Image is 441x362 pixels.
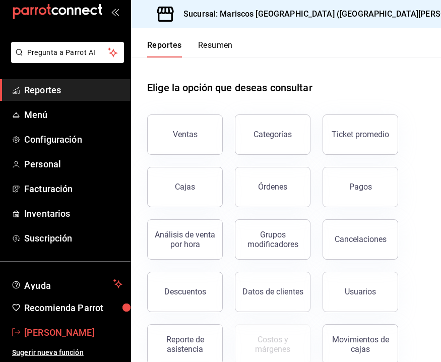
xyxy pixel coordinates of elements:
[332,130,389,139] div: Ticket promedio
[235,167,310,207] button: Órdenes
[11,42,124,63] button: Pregunta a Parrot AI
[335,234,387,244] div: Cancelaciones
[147,40,233,57] div: navigation tabs
[24,301,122,315] span: Recomienda Parrot
[24,326,122,339] span: [PERSON_NAME]
[147,114,223,155] button: Ventas
[147,219,223,260] button: Análisis de venta por hora
[24,83,122,97] span: Reportes
[349,182,372,192] div: Pagos
[323,272,398,312] button: Usuarios
[164,287,206,296] div: Descuentos
[27,47,108,58] span: Pregunta a Parrot AI
[147,80,312,95] h1: Elige la opción que deseas consultar
[241,230,304,249] div: Grupos modificadores
[198,40,233,57] button: Resumen
[235,114,310,155] button: Categorías
[173,130,198,139] div: Ventas
[111,8,119,16] button: open_drawer_menu
[323,167,398,207] button: Pagos
[24,157,122,171] span: Personal
[175,182,195,192] div: Cajas
[24,133,122,146] span: Configuración
[235,219,310,260] button: Grupos modificadores
[24,108,122,122] span: Menú
[147,272,223,312] button: Descuentos
[254,130,292,139] div: Categorías
[147,40,182,57] button: Reportes
[154,230,216,249] div: Análisis de venta por hora
[235,272,310,312] button: Datos de clientes
[323,219,398,260] button: Cancelaciones
[242,287,303,296] div: Datos de clientes
[24,231,122,245] span: Suscripción
[323,114,398,155] button: Ticket promedio
[24,278,109,290] span: Ayuda
[12,347,122,358] span: Sugerir nueva función
[7,54,124,65] a: Pregunta a Parrot AI
[241,335,304,354] div: Costos y márgenes
[329,335,392,354] div: Movimientos de cajas
[24,207,122,220] span: Inventarios
[154,335,216,354] div: Reporte de asistencia
[345,287,376,296] div: Usuarios
[258,182,287,192] div: Órdenes
[147,167,223,207] button: Cajas
[24,182,122,196] span: Facturación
